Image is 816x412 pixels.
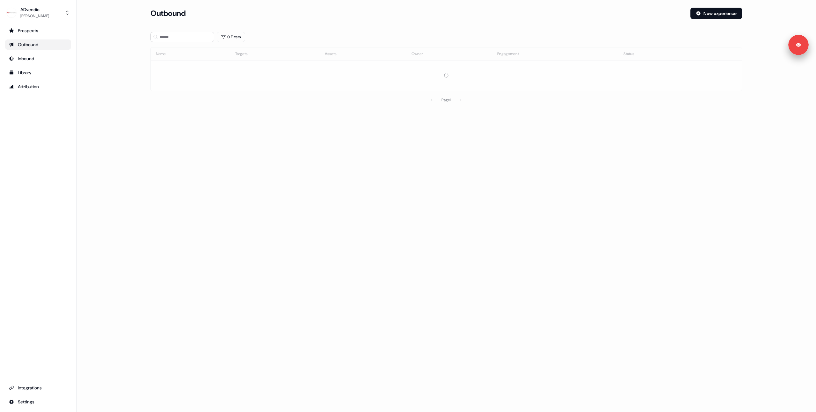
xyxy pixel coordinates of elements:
div: Outbound [9,41,67,48]
div: [PERSON_NAME] [20,13,49,19]
div: Inbound [9,55,67,62]
div: ADvendio [20,6,49,13]
a: Go to templates [5,67,71,78]
a: Go to integrations [5,397,71,407]
a: Go to Inbound [5,53,71,64]
div: Attribution [9,83,67,90]
div: Library [9,69,67,76]
h3: Outbound [150,9,186,18]
button: 0 Filters [217,32,245,42]
a: Go to attribution [5,82,71,92]
button: New experience [690,8,742,19]
a: Go to prospects [5,25,71,36]
div: Prospects [9,27,67,34]
button: ADvendio[PERSON_NAME] [5,5,71,20]
div: Settings [9,399,67,405]
a: Go to outbound experience [5,39,71,50]
a: Go to integrations [5,383,71,393]
div: Integrations [9,385,67,391]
